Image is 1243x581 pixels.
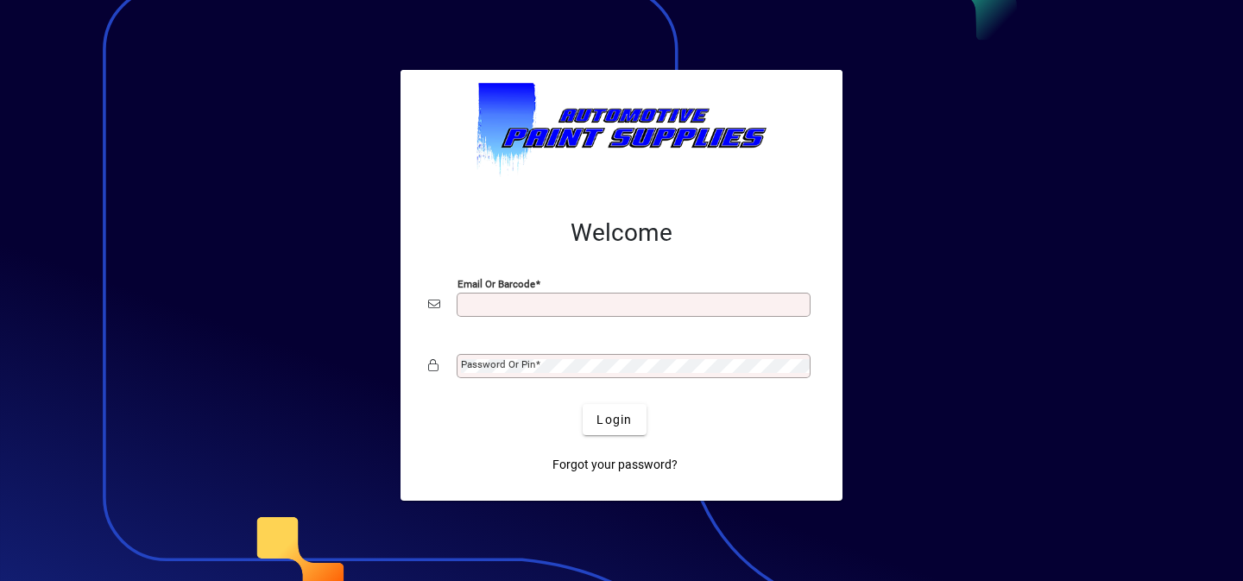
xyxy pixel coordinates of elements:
[457,278,535,290] mat-label: Email or Barcode
[596,411,632,429] span: Login
[583,404,646,435] button: Login
[552,456,678,474] span: Forgot your password?
[546,449,685,480] a: Forgot your password?
[428,218,815,248] h2: Welcome
[461,358,535,370] mat-label: Password or Pin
